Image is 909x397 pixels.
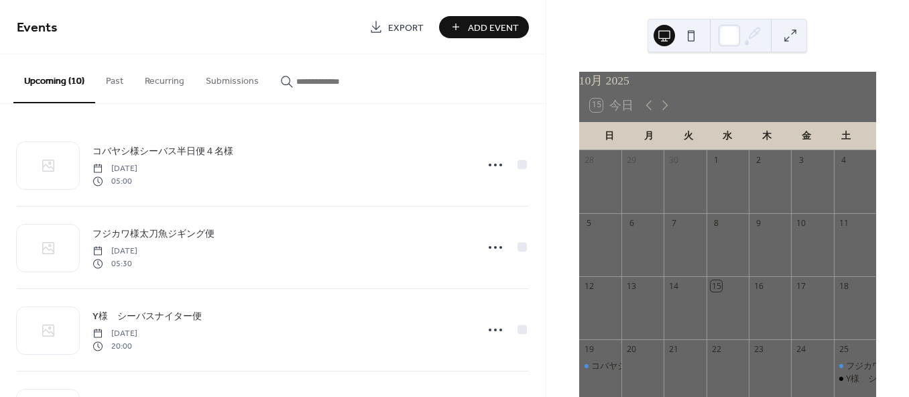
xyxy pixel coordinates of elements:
span: [DATE] [93,328,137,340]
button: Past [95,54,134,102]
div: 29 [626,154,638,166]
div: 8 [711,217,722,229]
div: 5 [583,217,595,229]
div: 9 [753,217,765,229]
div: 月 [629,122,668,150]
div: 6 [626,217,638,229]
div: 2 [753,154,765,166]
div: フジカワ様太刀魚ジギング便 [834,359,876,372]
div: 19 [583,343,595,355]
a: Y様 シーバスナイター便 [93,308,202,324]
span: フジカワ様太刀魚ジギング便 [93,227,215,241]
div: コバヤシ様シーバス半日便４名様 [579,359,621,372]
button: Recurring [134,54,195,102]
span: [DATE] [93,163,137,175]
div: Y様 シーバスナイター便 [834,372,876,384]
div: 24 [796,343,807,355]
div: 20 [626,343,638,355]
div: 22 [711,343,722,355]
div: 18 [838,280,849,292]
span: 05:00 [93,175,137,187]
button: Add Event [439,16,529,38]
span: Export [388,21,424,35]
button: Upcoming (10) [13,54,95,103]
div: 23 [753,343,765,355]
a: Export [359,16,434,38]
a: フジカワ様太刀魚ジギング便 [93,226,215,241]
span: Y様 シーバスナイター便 [93,310,202,324]
div: 木 [747,122,787,150]
div: 11 [838,217,849,229]
div: 10 [796,217,807,229]
span: Add Event [468,21,519,35]
button: Submissions [195,54,269,102]
span: コバヤシ様シーバス半日便４名様 [93,145,233,159]
div: 1 [711,154,722,166]
div: 16 [753,280,765,292]
div: 12 [583,280,595,292]
div: 14 [668,280,680,292]
div: 日 [590,122,629,150]
div: 7 [668,217,680,229]
div: コバヤシ様シーバス半日便４名様 [591,359,722,372]
div: 3 [796,154,807,166]
a: コバヤシ様シーバス半日便４名様 [93,144,233,159]
div: 水 [708,122,747,150]
span: Events [17,15,58,41]
div: 土 [826,122,865,150]
div: 火 [668,122,708,150]
div: 30 [668,154,680,166]
span: [DATE] [93,245,137,258]
div: 10月 2025 [579,72,876,89]
div: 13 [626,280,638,292]
div: 25 [838,343,849,355]
span: 20:00 [93,340,137,352]
div: 28 [583,154,595,166]
div: 4 [838,154,849,166]
div: 15 [711,280,722,292]
div: 21 [668,343,680,355]
span: 05:30 [93,258,137,270]
div: 17 [796,280,807,292]
div: 金 [786,122,826,150]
